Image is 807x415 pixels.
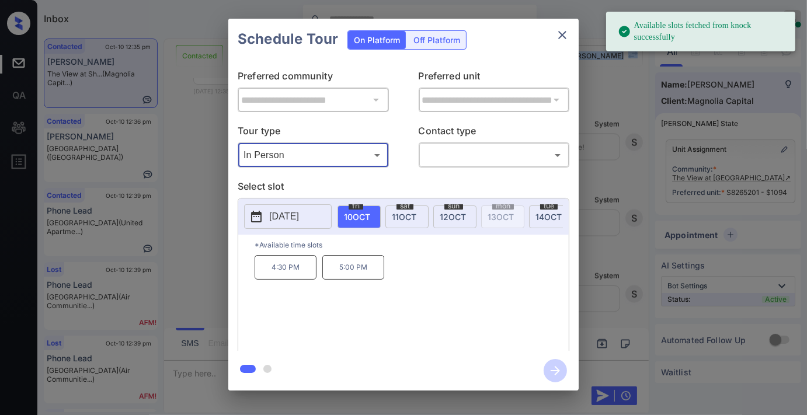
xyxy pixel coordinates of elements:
[551,23,574,47] button: close
[238,69,389,88] p: Preferred community
[255,255,316,280] p: 4:30 PM
[238,124,389,142] p: Tour type
[349,203,363,210] span: fri
[255,235,569,255] p: *Available time slots
[385,205,429,228] div: date-select
[344,212,370,222] span: 10 OCT
[269,210,299,224] p: [DATE]
[419,124,570,142] p: Contact type
[322,255,384,280] p: 5:00 PM
[408,31,466,49] div: Off Platform
[348,31,406,49] div: On Platform
[537,355,574,386] button: btn-next
[433,205,476,228] div: date-select
[392,212,416,222] span: 11 OCT
[535,212,562,222] span: 14 OCT
[444,203,463,210] span: sun
[338,205,381,228] div: date-select
[396,203,413,210] span: sat
[419,69,570,88] p: Preferred unit
[529,205,572,228] div: date-select
[440,212,466,222] span: 12 OCT
[241,145,386,165] div: In Person
[540,203,558,210] span: tue
[238,179,569,198] p: Select slot
[244,204,332,229] button: [DATE]
[618,15,786,48] div: Available slots fetched from knock successfully
[228,19,347,60] h2: Schedule Tour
